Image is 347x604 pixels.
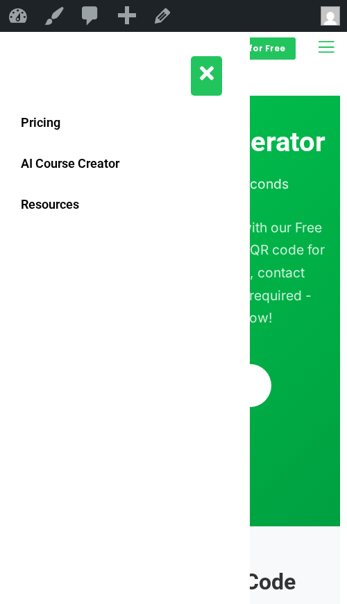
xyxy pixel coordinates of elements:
[191,56,222,96] button: close-menu
[14,103,236,144] a: Pricing
[14,58,21,65] a: Home Link
[220,37,296,60] a: Try for Free
[14,144,236,184] a: AI Course Creator
[230,44,285,53] span: Try for Free
[14,184,236,225] a: Resources
[316,37,333,62] button: open-menu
